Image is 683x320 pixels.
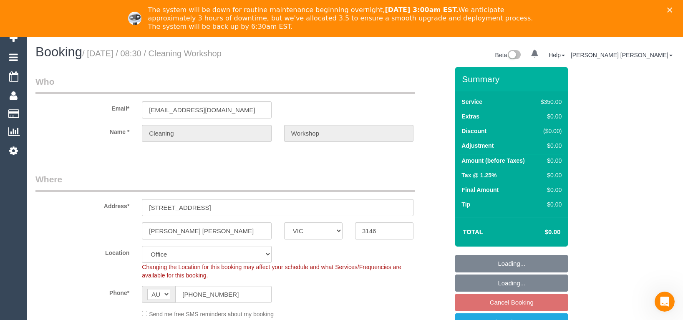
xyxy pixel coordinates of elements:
input: Last Name* [284,125,413,142]
label: Address* [29,199,136,210]
a: [PERSON_NAME] [PERSON_NAME] [571,52,673,58]
legend: Who [35,76,415,94]
input: Suburb* [142,222,271,239]
legend: Where [35,173,415,192]
img: Profile image for Ellie [128,12,141,25]
div: $0.00 [537,141,562,150]
label: Tip [461,200,470,209]
label: Phone* [29,286,136,297]
iframe: Intercom live chat [655,292,675,312]
span: Send me free SMS reminders about my booking [149,311,274,317]
label: Email* [29,101,136,113]
label: Extras [461,112,479,121]
b: [DATE] 3:00am EST. [385,6,458,14]
div: Close [667,8,675,13]
h3: Summary [462,74,564,84]
a: Beta [495,52,521,58]
img: New interface [507,50,521,61]
strong: Total [463,228,483,235]
label: Name * [29,125,136,136]
div: $0.00 [537,186,562,194]
div: $0.00 [537,156,562,165]
div: ($0.00) [537,127,562,135]
a: Help [549,52,565,58]
label: Adjustment [461,141,494,150]
h4: $0.00 [520,229,560,236]
label: Final Amount [461,186,499,194]
span: Booking [35,45,82,59]
input: Post Code* [355,222,413,239]
input: Phone* [175,286,271,303]
div: $350.00 [537,98,562,106]
input: First Name* [142,125,271,142]
label: Location [29,246,136,257]
label: Service [461,98,482,106]
input: Email* [142,101,271,118]
label: Discount [461,127,486,135]
div: $0.00 [537,112,562,121]
small: / [DATE] / 08:30 / Cleaning Workshop [82,49,222,58]
div: $0.00 [537,200,562,209]
label: Tax @ 1.25% [461,171,496,179]
span: Changing the Location for this booking may affect your schedule and what Services/Frequencies are... [142,264,401,279]
div: $0.00 [537,171,562,179]
label: Amount (before Taxes) [461,156,524,165]
div: The system will be down for routine maintenance beginning overnight, We anticipate approximately ... [148,6,542,31]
